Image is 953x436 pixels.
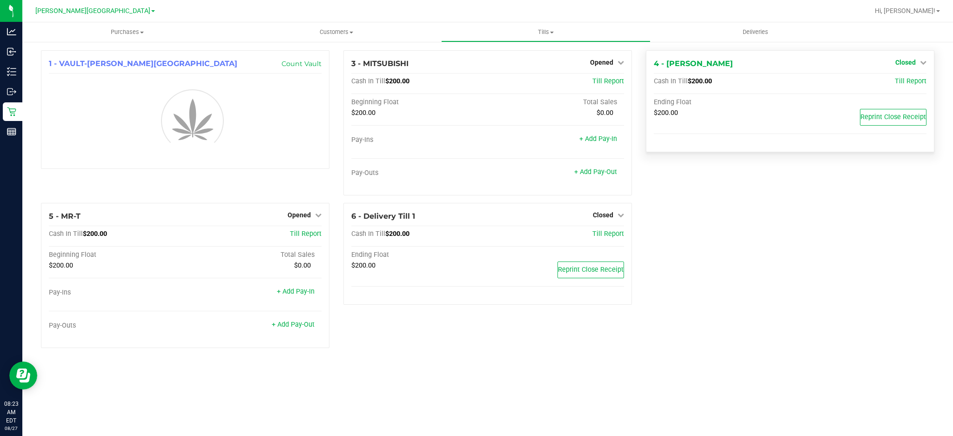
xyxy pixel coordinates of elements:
[7,127,16,136] inline-svg: Reports
[22,28,232,36] span: Purchases
[730,28,781,36] span: Deliveries
[593,211,613,219] span: Closed
[7,87,16,96] inline-svg: Outbound
[35,7,150,15] span: [PERSON_NAME][GEOGRAPHIC_DATA]
[49,322,185,330] div: Pay-Outs
[282,60,322,68] a: Count Vault
[272,321,315,329] a: + Add Pay-Out
[232,22,441,42] a: Customers
[597,109,613,117] span: $0.00
[688,77,712,85] span: $200.00
[860,113,926,121] span: Reprint Close Receipt
[579,135,617,143] a: + Add Pay-In
[288,211,311,219] span: Opened
[557,262,624,278] button: Reprint Close Receipt
[4,400,18,425] p: 08:23 AM EDT
[895,77,926,85] a: Till Report
[654,77,688,85] span: Cash In Till
[7,67,16,76] inline-svg: Inventory
[590,59,613,66] span: Opened
[442,28,650,36] span: Tills
[22,22,232,42] a: Purchases
[7,27,16,36] inline-svg: Analytics
[351,212,415,221] span: 6 - Delivery Till 1
[49,251,185,259] div: Beginning Float
[592,230,624,238] a: Till Report
[351,169,488,177] div: Pay-Outs
[385,77,409,85] span: $200.00
[7,107,16,116] inline-svg: Retail
[7,47,16,56] inline-svg: Inbound
[488,98,624,107] div: Total Sales
[294,262,311,269] span: $0.00
[83,230,107,238] span: $200.00
[654,59,733,68] span: 4 - [PERSON_NAME]
[351,98,488,107] div: Beginning Float
[49,262,73,269] span: $200.00
[232,28,441,36] span: Customers
[574,168,617,176] a: + Add Pay-Out
[351,77,385,85] span: Cash In Till
[351,59,409,68] span: 3 - MITSUBISHI
[49,212,81,221] span: 5 - MR-T
[654,109,678,117] span: $200.00
[49,230,83,238] span: Cash In Till
[185,251,322,259] div: Total Sales
[49,288,185,297] div: Pay-Ins
[277,288,315,295] a: + Add Pay-In
[651,22,860,42] a: Deliveries
[351,230,385,238] span: Cash In Till
[860,109,926,126] button: Reprint Close Receipt
[9,362,37,389] iframe: Resource center
[351,109,376,117] span: $200.00
[49,59,237,68] span: 1 - VAULT-[PERSON_NAME][GEOGRAPHIC_DATA]
[351,136,488,144] div: Pay-Ins
[385,230,409,238] span: $200.00
[351,251,488,259] div: Ending Float
[592,77,624,85] a: Till Report
[4,425,18,432] p: 08/27
[875,7,935,14] span: Hi, [PERSON_NAME]!
[558,266,624,274] span: Reprint Close Receipt
[290,230,322,238] a: Till Report
[441,22,651,42] a: Tills
[895,59,916,66] span: Closed
[654,98,790,107] div: Ending Float
[351,262,376,269] span: $200.00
